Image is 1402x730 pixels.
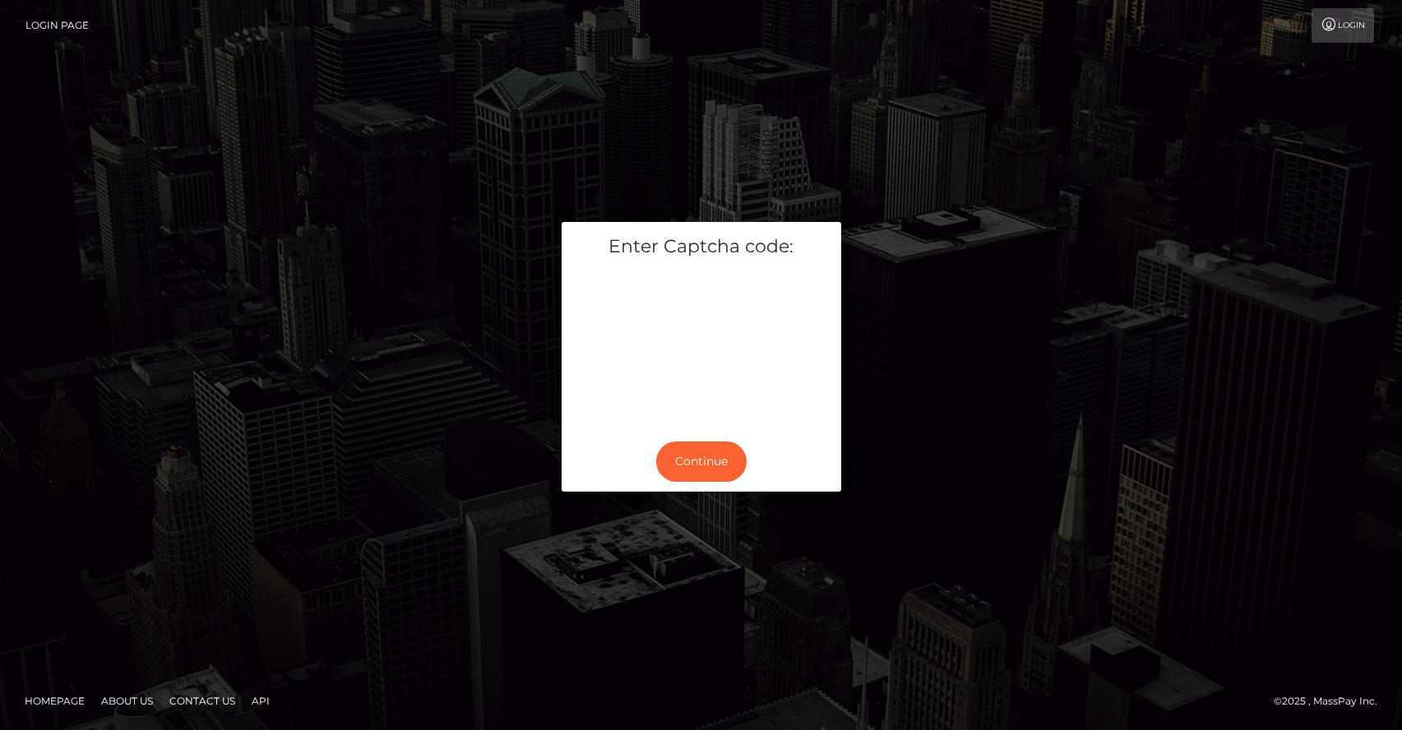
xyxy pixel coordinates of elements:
[574,272,829,418] iframe: mtcaptcha
[25,8,89,43] a: Login Page
[1274,692,1390,710] div: © 2025 , MassPay Inc.
[574,234,829,260] h5: Enter Captcha code:
[163,688,242,714] a: Contact Us
[18,688,91,714] a: Homepage
[656,441,747,482] button: Continue
[1312,8,1374,43] a: Login
[95,688,160,714] a: About Us
[245,688,276,714] a: API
